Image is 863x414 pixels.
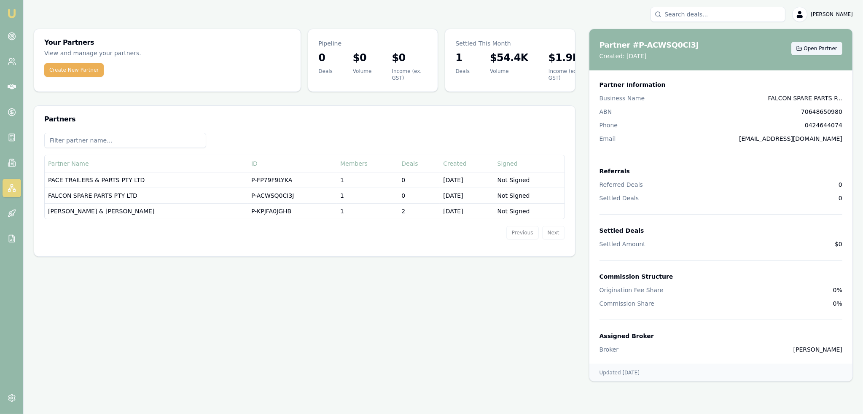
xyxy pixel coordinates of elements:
span: Settled Amount [600,240,645,248]
p: Settled This Month [455,39,565,48]
div: Commission Structure [600,272,842,281]
span: Email [600,134,616,143]
td: 0 [398,172,440,188]
td: 1 [337,203,398,219]
div: Not Signed [497,191,561,200]
h3: Partner #P-ACWSQ0CI3J [600,39,712,51]
button: Open Partner [791,42,842,55]
span: 0% [833,299,842,308]
span: Broker [600,345,619,354]
h3: Your Partners [44,39,290,46]
div: Not Signed [497,207,561,215]
span: Business Name [600,94,645,102]
input: Search deals [651,7,785,22]
div: Partner Information [600,81,842,89]
div: ID [251,159,333,168]
div: Income (ex. GST) [548,68,580,81]
span: $0 [835,240,842,248]
div: Income (ex. GST) [392,68,428,81]
td: [DATE] [440,172,494,188]
span: Origination Fee Share [600,286,664,294]
span: [PERSON_NAME] [793,345,842,354]
span: ABN [600,108,612,116]
div: Deals [455,68,470,75]
span: Phone [600,121,618,129]
span: 0 [839,180,842,189]
div: Partner Name [48,159,245,168]
p: Created: [DATE] [600,52,712,60]
span: Commission Share [600,299,654,308]
span: Settled Deals [600,194,639,202]
div: Deals [318,68,333,75]
h3: 1 [455,51,470,65]
span: Open Partner [804,45,837,52]
td: [DATE] [440,188,494,203]
span: 0424644074 [805,121,842,129]
div: Volume [353,68,372,75]
div: Created [443,159,490,168]
td: P-ACWSQ0CI3J [248,188,337,203]
h3: $0 [392,51,428,65]
h3: Partners [44,116,565,123]
span: [PERSON_NAME] [811,11,853,18]
span: [EMAIL_ADDRESS][DOMAIN_NAME] [739,134,842,143]
p: Pipeline [318,39,427,48]
div: Members [340,159,395,168]
span: Referred Deals [600,180,643,189]
div: Signed [497,159,561,168]
span: 70648650980 [801,108,842,116]
td: PACE TRAILERS & PARTS PTY LTD [45,172,248,188]
td: 1 [337,172,398,188]
td: 1 [337,188,398,203]
button: Create New Partner [44,63,104,77]
span: 0 [839,194,842,202]
h3: $0 [353,51,372,65]
h3: $54.4K [490,51,528,65]
td: 2 [398,203,440,219]
h3: $1.9K [548,51,580,65]
div: Settled Deals [600,226,842,235]
div: Deals [401,159,436,168]
div: Referrals [600,167,842,175]
h3: 0 [318,51,333,65]
span: 0% [833,286,842,294]
td: [PERSON_NAME] & [PERSON_NAME] [45,203,248,219]
span: FALCON SPARE PARTS P... [768,94,842,102]
p: View and manage your partners. [44,48,260,58]
td: P-KPJFA0JGHB [248,203,337,219]
div: Volume [490,68,528,75]
div: Updated [DATE] [600,369,640,376]
img: emu-icon-u.png [7,8,17,19]
div: Assigned Broker [600,332,842,340]
td: 0 [398,188,440,203]
div: Not Signed [497,176,561,184]
td: P-FP79F9LYKA [248,172,337,188]
input: Filter partner name... [44,133,206,148]
td: [DATE] [440,203,494,219]
td: FALCON SPARE PARTS PTY LTD [45,188,248,203]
